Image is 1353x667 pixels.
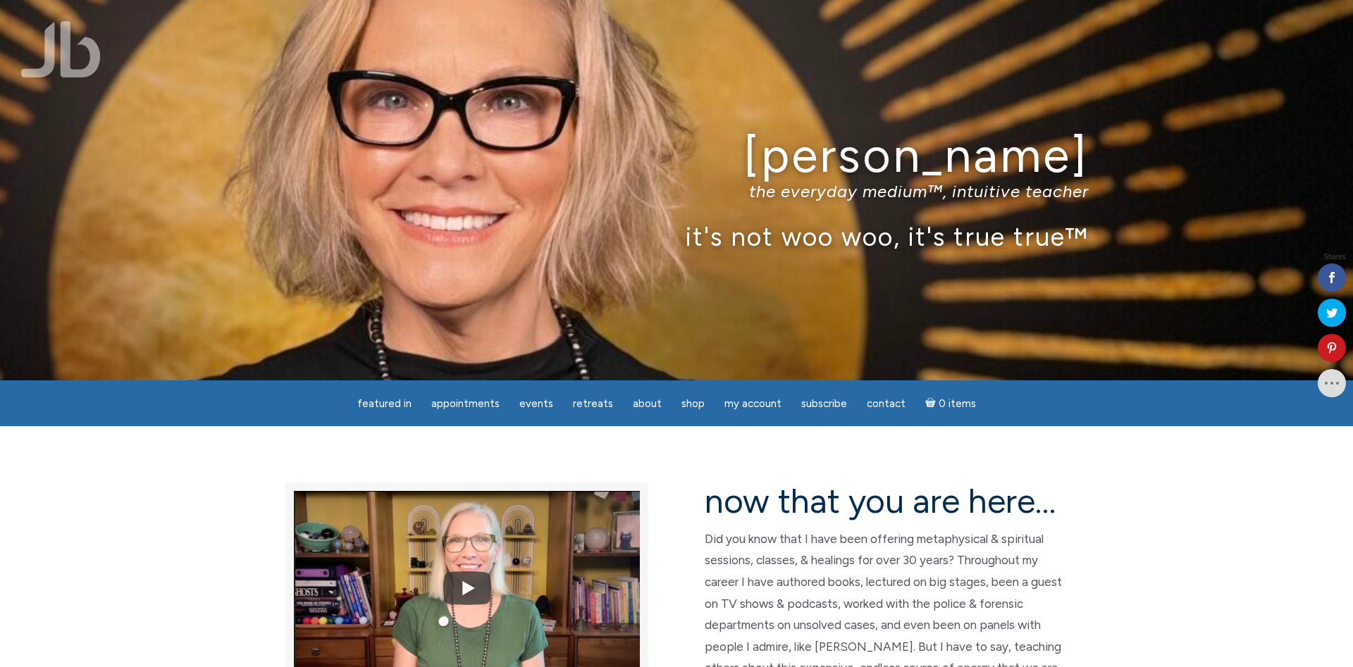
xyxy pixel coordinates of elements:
span: Subscribe [801,397,847,410]
p: it's not woo woo, it's true true™ [264,221,1089,251]
a: Retreats [564,390,622,418]
span: My Account [724,397,781,410]
img: Jamie Butler. The Everyday Medium [21,21,101,77]
a: Subscribe [793,390,855,418]
span: Appointments [431,397,500,410]
i: Cart [925,397,939,410]
span: Events [519,397,553,410]
a: featured in [349,390,420,418]
span: 0 items [939,399,976,409]
span: featured in [357,397,412,410]
a: About [624,390,670,418]
a: Shop [673,390,713,418]
span: Shares [1323,254,1346,261]
a: My Account [716,390,790,418]
a: Events [511,390,562,418]
span: Shop [681,397,705,410]
span: Retreats [573,397,613,410]
p: the everyday medium™, intuitive teacher [264,181,1089,201]
span: Contact [867,397,906,410]
a: Contact [858,390,914,418]
h2: now that you are here… [705,482,1068,520]
a: Appointments [423,390,508,418]
a: Cart0 items [917,389,984,418]
span: About [633,397,662,410]
h1: [PERSON_NAME] [264,129,1089,182]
